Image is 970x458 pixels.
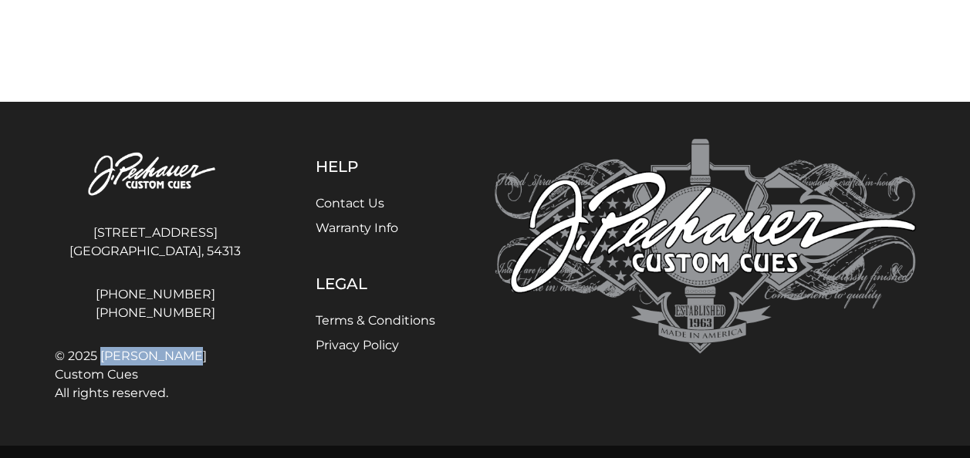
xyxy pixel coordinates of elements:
img: Pechauer Custom Cues [495,139,916,354]
a: Warranty Info [316,221,398,235]
h5: Legal [316,274,435,293]
a: Privacy Policy [316,338,399,352]
a: Contact Us [316,196,384,210]
address: [STREET_ADDRESS] [GEOGRAPHIC_DATA], 54313 [55,217,256,267]
a: Terms & Conditions [316,313,435,328]
span: © 2025 [PERSON_NAME] Custom Cues All rights reserved. [55,347,256,402]
h5: Help [316,157,435,176]
img: Pechauer Custom Cues [55,139,256,212]
a: [PHONE_NUMBER] [55,285,256,304]
a: [PHONE_NUMBER] [55,304,256,322]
